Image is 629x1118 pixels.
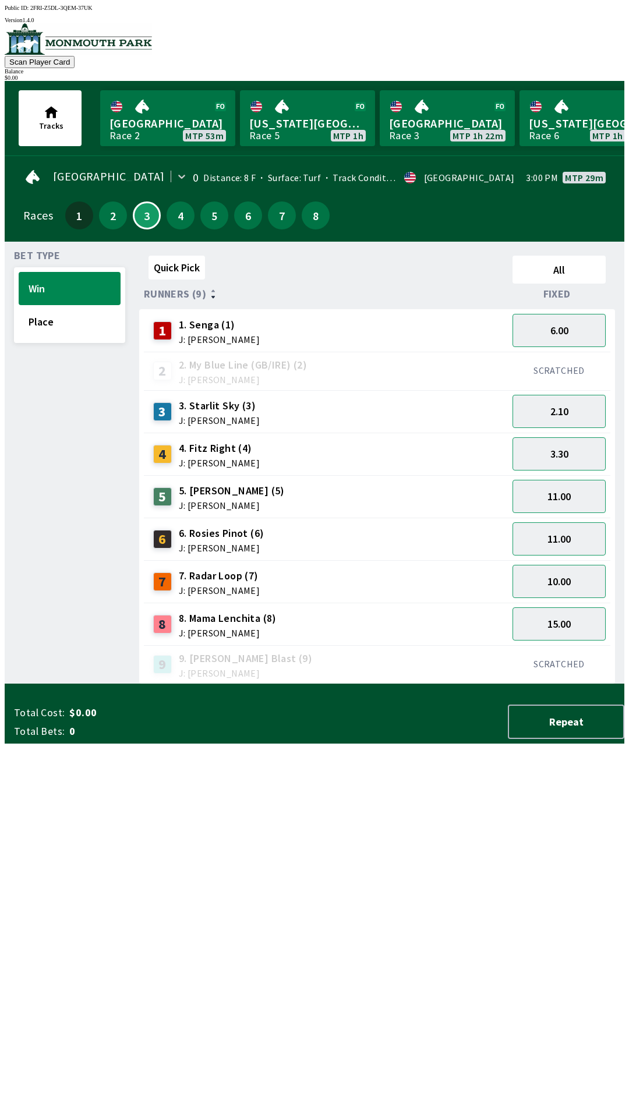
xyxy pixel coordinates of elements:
[68,211,90,220] span: 1
[102,211,124,220] span: 2
[99,201,127,229] button: 2
[543,289,571,299] span: Fixed
[513,522,606,556] button: 11.00
[305,211,327,220] span: 8
[529,131,559,140] div: Race 6
[179,568,260,583] span: 7. Radar Loop (7)
[19,272,121,305] button: Win
[565,173,603,182] span: MTP 29m
[144,289,206,299] span: Runners (9)
[185,131,224,140] span: MTP 53m
[513,395,606,428] button: 2.10
[237,211,259,220] span: 6
[453,131,503,140] span: MTP 1h 22m
[256,172,321,183] span: Surface: Turf
[321,172,423,183] span: Track Condition: Firm
[302,201,330,229] button: 8
[424,173,515,182] div: [GEOGRAPHIC_DATA]
[513,480,606,513] button: 11.00
[23,211,53,220] div: Races
[513,607,606,641] button: 15.00
[179,483,285,498] span: 5. [PERSON_NAME] (5)
[389,131,419,140] div: Race 3
[518,715,614,728] span: Repeat
[513,658,606,670] div: SCRATCHED
[153,530,172,549] div: 6
[137,213,157,218] span: 3
[550,324,568,337] span: 6.00
[179,611,277,626] span: 8. Mama Lenchita (8)
[179,628,277,638] span: J: [PERSON_NAME]
[179,335,260,344] span: J: [PERSON_NAME]
[380,90,515,146] a: [GEOGRAPHIC_DATA]Race 3MTP 1h 22m
[65,201,93,229] button: 1
[30,5,93,11] span: 2FRI-Z5DL-3QEM-37UK
[14,251,60,260] span: Bet Type
[5,75,624,81] div: $ 0.00
[550,405,568,418] span: 2.10
[179,501,285,510] span: J: [PERSON_NAME]
[513,365,606,376] div: SCRATCHED
[547,490,571,503] span: 11.00
[513,314,606,347] button: 6.00
[153,402,172,421] div: 3
[179,398,260,413] span: 3. Starlit Sky (3)
[547,575,571,588] span: 10.00
[268,201,296,229] button: 7
[389,116,506,131] span: [GEOGRAPHIC_DATA]
[234,201,262,229] button: 6
[5,56,75,68] button: Scan Player Card
[547,617,571,631] span: 15.00
[179,441,260,456] span: 4. Fitz Right (4)
[271,211,293,220] span: 7
[249,116,366,131] span: [US_STATE][GEOGRAPHIC_DATA]
[153,445,172,464] div: 4
[109,131,140,140] div: Race 2
[179,526,264,541] span: 6. Rosies Pinot (6)
[240,90,375,146] a: [US_STATE][GEOGRAPHIC_DATA]Race 5MTP 1h
[153,615,172,634] div: 8
[179,458,260,468] span: J: [PERSON_NAME]
[69,706,253,720] span: $0.00
[179,651,312,666] span: 9. [PERSON_NAME] Blast (9)
[153,487,172,506] div: 5
[513,565,606,598] button: 10.00
[5,17,624,23] div: Version 1.4.0
[179,543,264,553] span: J: [PERSON_NAME]
[200,201,228,229] button: 5
[5,23,152,55] img: venue logo
[39,121,63,131] span: Tracks
[133,201,161,229] button: 3
[513,437,606,470] button: 3.30
[153,572,172,591] div: 7
[203,211,225,220] span: 5
[550,447,568,461] span: 3.30
[179,586,260,595] span: J: [PERSON_NAME]
[14,724,65,738] span: Total Bets:
[203,172,256,183] span: Distance: 8 F
[19,305,121,338] button: Place
[144,288,508,300] div: Runners (9)
[19,90,82,146] button: Tracks
[179,375,307,384] span: J: [PERSON_NAME]
[167,201,195,229] button: 4
[69,724,253,738] span: 0
[179,668,312,678] span: J: [PERSON_NAME]
[14,706,65,720] span: Total Cost:
[29,315,111,328] span: Place
[169,211,192,220] span: 4
[508,288,610,300] div: Fixed
[153,655,172,674] div: 9
[513,256,606,284] button: All
[5,68,624,75] div: Balance
[53,172,165,181] span: [GEOGRAPHIC_DATA]
[153,362,172,380] div: 2
[109,116,226,131] span: [GEOGRAPHIC_DATA]
[153,321,172,340] div: 1
[100,90,235,146] a: [GEOGRAPHIC_DATA]Race 2MTP 53m
[179,358,307,373] span: 2. My Blue Line (GB/IRE) (2)
[526,173,558,182] span: 3:00 PM
[518,263,600,277] span: All
[333,131,363,140] span: MTP 1h
[193,173,199,182] div: 0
